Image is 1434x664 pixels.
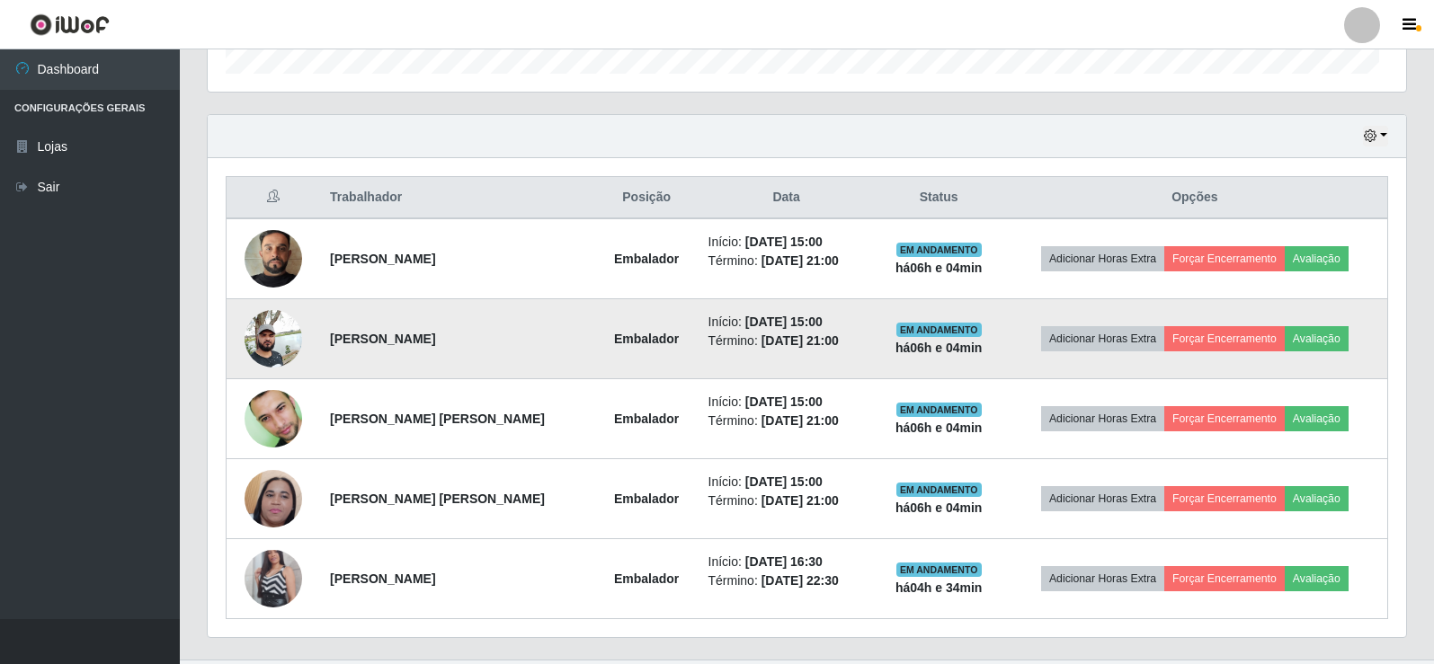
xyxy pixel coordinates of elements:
[614,332,679,346] strong: Embalador
[1164,406,1285,431] button: Forçar Encerramento
[745,554,823,569] time: [DATE] 16:30
[745,314,823,329] time: [DATE] 15:00
[762,413,839,428] time: [DATE] 21:00
[895,261,983,275] strong: há 06 h e 04 min
[708,332,865,350] li: Término:
[1285,326,1349,351] button: Avaliação
[895,580,983,595] strong: há 04 h e 34 min
[896,243,982,257] span: EM ANDAMENTO
[330,332,435,346] strong: [PERSON_NAME]
[614,571,679,586] strong: Embalador
[1164,246,1285,271] button: Forçar Encerramento
[745,474,823,489] time: [DATE] 15:00
[319,177,596,219] th: Trabalhador
[1285,486,1349,511] button: Avaliação
[895,500,983,515] strong: há 06 h e 04 min
[1041,566,1164,591] button: Adicionar Horas Extra
[708,491,865,510] li: Término:
[698,177,876,219] th: Data
[1164,326,1285,351] button: Forçar Encerramento
[330,491,545,506] strong: [PERSON_NAME] [PERSON_NAME]
[762,333,839,348] time: [DATE] 21:00
[876,177,1002,219] th: Status
[708,252,865,270] li: Término:
[745,235,823,249] time: [DATE] 15:00
[896,323,982,337] span: EM ANDAMENTO
[330,252,435,266] strong: [PERSON_NAME]
[708,553,865,571] li: Início:
[1002,177,1388,219] th: Opções
[895,421,983,435] strong: há 06 h e 04 min
[614,491,679,506] strong: Embalador
[245,208,302,310] img: 1732360371404.jpeg
[1041,246,1164,271] button: Adicionar Horas Extra
[708,233,865,252] li: Início:
[1041,326,1164,351] button: Adicionar Horas Extra
[245,300,302,376] img: 1702417487415.jpeg
[614,252,679,266] strong: Embalador
[896,403,982,417] span: EM ANDAMENTO
[745,394,823,409] time: [DATE] 15:00
[708,473,865,491] li: Início:
[762,493,839,508] time: [DATE] 21:00
[614,412,679,426] strong: Embalador
[1285,566,1349,591] button: Avaliação
[330,412,545,426] strong: [PERSON_NAME] [PERSON_NAME]
[1285,246,1349,271] button: Avaliação
[708,571,865,590] li: Término:
[330,571,435,586] strong: [PERSON_NAME]
[762,573,839,588] time: [DATE] 22:30
[762,253,839,268] time: [DATE] 21:00
[1041,406,1164,431] button: Adicionar Horas Extra
[708,313,865,332] li: Início:
[708,393,865,412] li: Início:
[1164,486,1285,511] button: Forçar Encerramento
[896,483,982,497] span: EM ANDAMENTO
[245,527,302,630] img: 1703785575739.jpeg
[1285,406,1349,431] button: Avaliação
[30,13,110,36] img: CoreUI Logo
[245,435,302,562] img: 1739383182576.jpeg
[895,341,983,355] strong: há 06 h e 04 min
[1041,486,1164,511] button: Adicionar Horas Extra
[245,373,302,465] img: 1742301496184.jpeg
[596,177,698,219] th: Posição
[708,412,865,430] li: Término:
[1164,566,1285,591] button: Forçar Encerramento
[896,562,982,577] span: EM ANDAMENTO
